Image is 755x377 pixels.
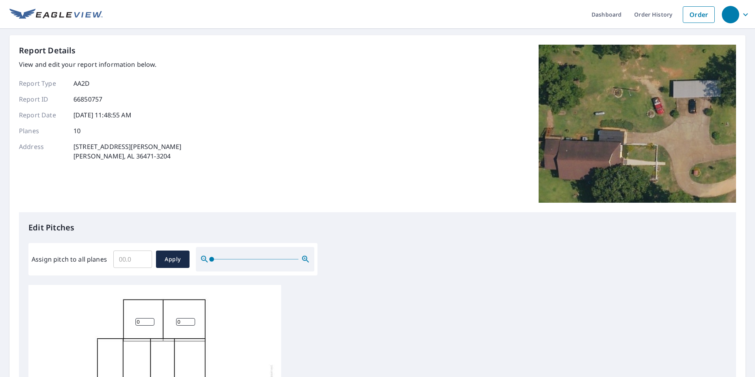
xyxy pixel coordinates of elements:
p: Report Type [19,79,66,88]
p: Edit Pitches [28,222,727,234]
input: 00.0 [113,248,152,270]
img: Top image [539,45,736,203]
span: Apply [162,254,183,264]
p: Planes [19,126,66,136]
p: View and edit your report information below. [19,60,181,69]
a: Order [683,6,715,23]
p: Report Details [19,45,76,57]
p: Report ID [19,94,66,104]
p: 10 [73,126,81,136]
p: [STREET_ADDRESS][PERSON_NAME] [PERSON_NAME], AL 36471-3204 [73,142,181,161]
p: Address [19,142,66,161]
p: Report Date [19,110,66,120]
p: AA2D [73,79,90,88]
button: Apply [156,251,190,268]
p: [DATE] 11:48:55 AM [73,110,131,120]
p: 66850757 [73,94,102,104]
label: Assign pitch to all planes [32,254,107,264]
img: EV Logo [9,9,103,21]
